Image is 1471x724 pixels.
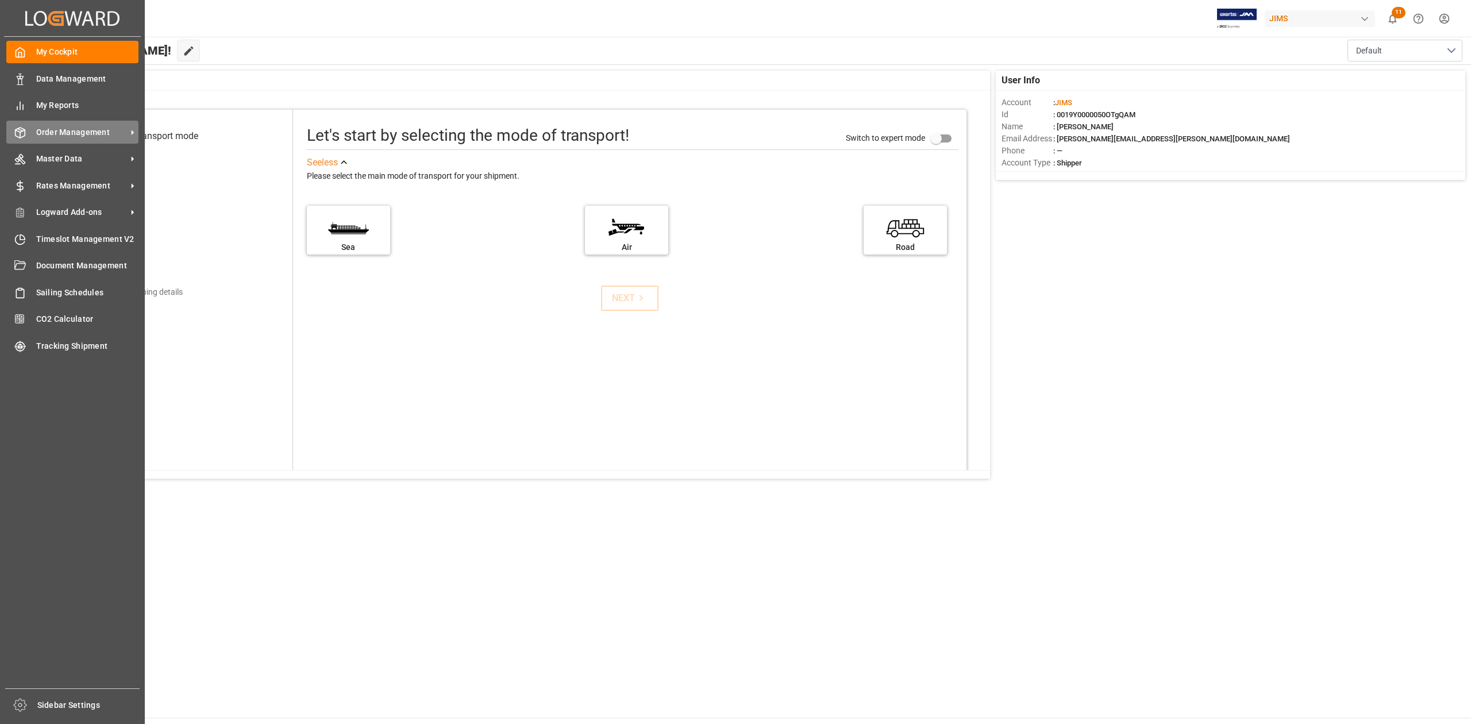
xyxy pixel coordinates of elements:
[36,260,139,272] span: Document Management
[1002,133,1053,145] span: Email Address
[1356,45,1382,57] span: Default
[36,287,139,299] span: Sailing Schedules
[6,228,138,250] a: Timeslot Management V2
[1053,98,1072,107] span: :
[6,281,138,303] a: Sailing Schedules
[36,99,139,111] span: My Reports
[36,313,139,325] span: CO2 Calculator
[307,156,338,170] div: See less
[6,308,138,330] a: CO2 Calculator
[36,340,139,352] span: Tracking Shipment
[1217,9,1257,29] img: Exertis%20JAM%20-%20Email%20Logo.jpg_1722504956.jpg
[6,67,138,90] a: Data Management
[846,133,925,143] span: Switch to expert mode
[1002,145,1053,157] span: Phone
[601,286,659,311] button: NEXT
[1053,147,1062,155] span: : —
[1055,98,1072,107] span: JIMS
[1265,7,1380,29] button: JIMS
[6,94,138,117] a: My Reports
[1392,7,1405,18] span: 11
[36,126,127,138] span: Order Management
[36,153,127,165] span: Master Data
[36,73,139,85] span: Data Management
[36,46,139,58] span: My Cockpit
[1053,110,1135,119] span: : 0019Y0000050OTgQAM
[313,241,384,253] div: Sea
[111,286,183,298] div: Add shipping details
[37,699,140,711] span: Sidebar Settings
[307,124,629,148] div: Let's start by selecting the mode of transport!
[36,233,139,245] span: Timeslot Management V2
[1053,134,1290,143] span: : [PERSON_NAME][EMAIL_ADDRESS][PERSON_NAME][DOMAIN_NAME]
[1002,157,1053,169] span: Account Type
[1380,6,1405,32] button: show 11 new notifications
[1347,40,1462,61] button: open menu
[6,334,138,357] a: Tracking Shipment
[36,180,127,192] span: Rates Management
[1002,121,1053,133] span: Name
[36,206,127,218] span: Logward Add-ons
[1053,122,1114,131] span: : [PERSON_NAME]
[1002,74,1040,87] span: User Info
[1002,97,1053,109] span: Account
[1265,10,1375,27] div: JIMS
[109,129,198,143] div: Select transport mode
[612,291,647,305] div: NEXT
[869,241,941,253] div: Road
[1002,109,1053,121] span: Id
[1405,6,1431,32] button: Help Center
[6,41,138,63] a: My Cockpit
[6,255,138,277] a: Document Management
[591,241,663,253] div: Air
[307,170,958,183] div: Please select the main mode of transport for your shipment.
[1053,159,1082,167] span: : Shipper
